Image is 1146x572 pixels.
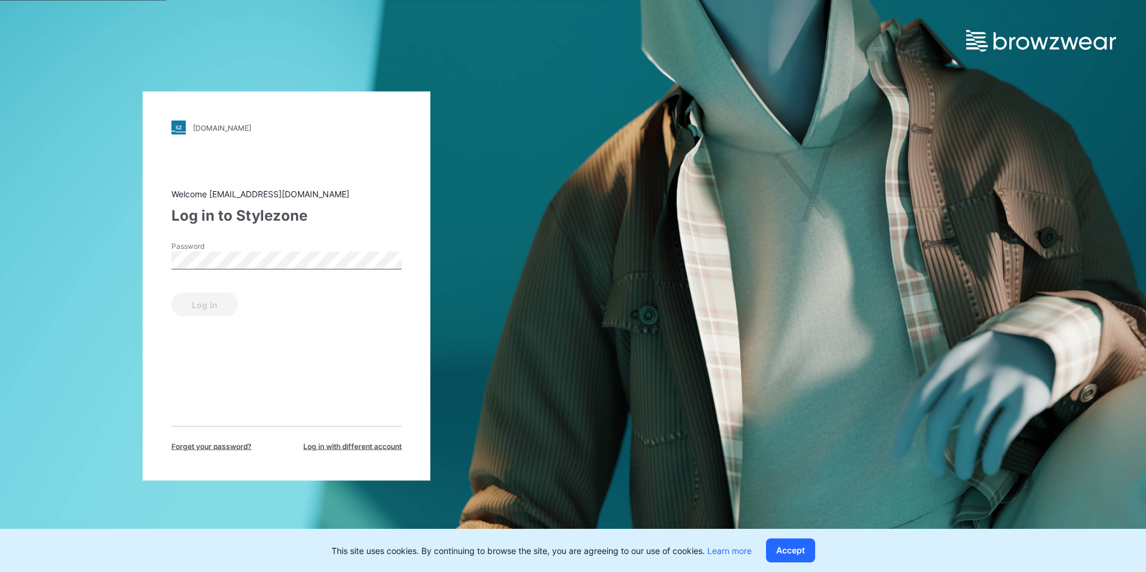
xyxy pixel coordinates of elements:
div: [DOMAIN_NAME] [193,123,251,132]
span: Forget your password? [171,441,252,452]
span: Log in with different account [303,441,402,452]
label: Password [171,241,255,252]
div: Welcome [EMAIL_ADDRESS][DOMAIN_NAME] [171,188,402,200]
button: Accept [766,538,815,562]
img: browzwear-logo.e42bd6dac1945053ebaf764b6aa21510.svg [966,30,1116,52]
p: This site uses cookies. By continuing to browse the site, you are agreeing to our use of cookies. [331,544,752,557]
img: stylezone-logo.562084cfcfab977791bfbf7441f1a819.svg [171,121,186,135]
a: Learn more [707,546,752,556]
div: Log in to Stylezone [171,205,402,227]
a: [DOMAIN_NAME] [171,121,402,135]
